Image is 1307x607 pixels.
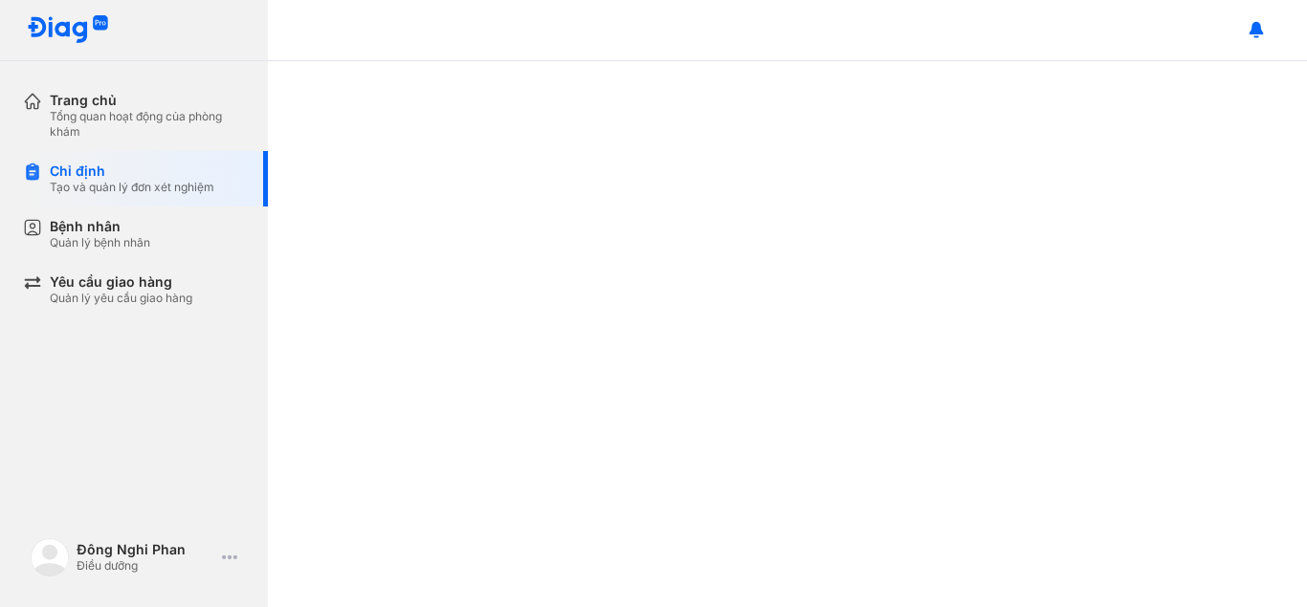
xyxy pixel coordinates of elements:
[27,15,109,45] img: logo
[50,291,192,306] div: Quản lý yêu cầu giao hàng
[50,109,245,140] div: Tổng quan hoạt động của phòng khám
[50,235,150,250] div: Quản lý bệnh nhân
[50,218,150,235] div: Bệnh nhân
[77,541,214,558] div: Đông Nghi Phan
[77,558,214,574] div: Điều dưỡng
[50,273,192,291] div: Yêu cầu giao hàng
[31,538,69,576] img: logo
[50,180,214,195] div: Tạo và quản lý đơn xét nghiệm
[50,92,245,109] div: Trang chủ
[50,163,214,180] div: Chỉ định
